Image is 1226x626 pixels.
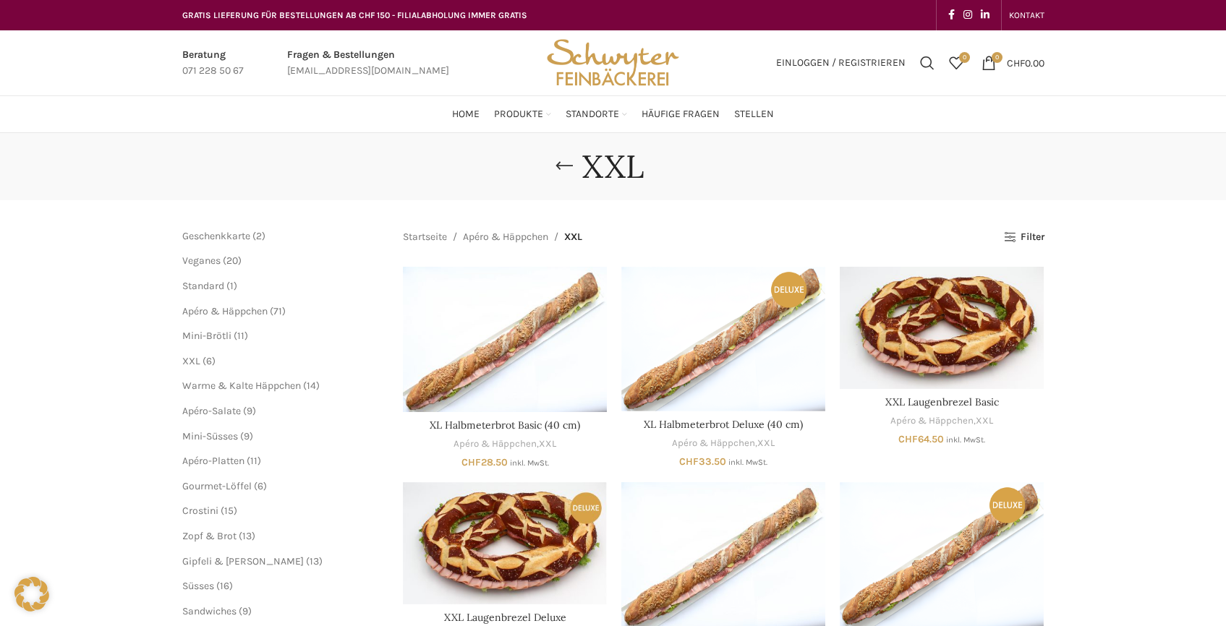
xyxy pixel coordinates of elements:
[944,5,959,25] a: Facebook social link
[463,229,548,245] a: Apéro & Häppchen
[182,430,238,442] a: Mini-Süsses
[974,48,1052,77] a: 0 CHF0.00
[226,254,238,267] span: 20
[182,530,237,542] a: Zopf & Brot
[885,395,999,408] a: XXL Laugenbrezel Basic
[444,611,566,624] a: XXL Laugenbrezel Deluxe
[257,480,263,492] span: 6
[182,280,224,292] a: Standard
[564,229,582,245] span: XXL
[242,605,248,617] span: 9
[898,433,918,445] span: CHF
[182,10,527,20] span: GRATIS LIEFERUNG FÜR BESTELLUNGEN AB CHF 150 - FILIALABHOLUNG IMMER GRATIS
[461,456,481,468] span: CHF
[642,100,720,129] a: Häufige Fragen
[942,48,971,77] a: 0
[403,229,447,245] a: Startseite
[182,355,200,367] a: XXL
[230,280,234,292] span: 1
[403,437,607,451] div: ,
[182,380,301,392] a: Warme & Kalte Häppchen
[182,230,250,242] a: Geschenkkarte
[182,505,218,517] span: Crostini
[840,414,1044,428] div: ,
[182,555,304,567] a: Gipfeli & [PERSON_NAME]
[672,437,755,450] a: Apéro & Häppchen
[959,5,976,25] a: Instagram social link
[734,108,774,121] span: Stellen
[273,305,282,317] span: 71
[898,433,944,445] bdi: 64.50
[621,267,825,411] a: XL Halbmeterbrot Deluxe (40 cm)
[539,437,556,451] a: XXL
[976,5,994,25] a: Linkedin social link
[734,100,774,129] a: Stellen
[1009,10,1044,20] span: KONTAKT
[430,419,580,432] a: XL Halbmeterbrot Basic (40 cm)
[452,108,480,121] span: Home
[182,480,252,492] a: Gourmet-Löffel
[644,418,803,431] a: XL Halbmeterbrot Deluxe (40 cm)
[182,605,237,617] a: Sandwiches
[679,455,699,468] span: CHF
[310,555,319,567] span: 13
[913,48,942,77] a: Suchen
[182,405,241,417] span: Apéro-Salate
[1004,231,1044,244] a: Filter
[642,108,720,121] span: Häufige Fragen
[1007,56,1044,69] bdi: 0.00
[992,52,1002,63] span: 0
[546,152,582,181] a: Go back
[256,230,262,242] span: 2
[182,330,231,342] a: Mini-Brötli
[307,380,316,392] span: 14
[976,414,993,428] a: XXL
[757,437,775,450] a: XXL
[247,405,252,417] span: 9
[182,254,221,267] a: Veganes
[1009,1,1044,30] a: KONTAKT
[182,47,244,80] a: Infobox link
[250,455,257,467] span: 11
[242,530,252,542] span: 13
[452,100,480,129] a: Home
[494,100,551,129] a: Produkte
[769,48,913,77] a: Einloggen / Registrieren
[403,267,607,412] a: XL Halbmeterbrot Basic (40 cm)
[237,330,244,342] span: 11
[776,58,906,68] span: Einloggen / Registrieren
[494,108,543,121] span: Produkte
[621,437,825,450] div: ,
[1002,1,1052,30] div: Secondary navigation
[461,456,508,468] bdi: 28.50
[1007,56,1025,69] span: CHF
[182,580,214,592] span: Süsses
[890,414,974,428] a: Apéro & Häppchen
[454,437,537,451] a: Apéro & Häppchen
[510,458,549,468] small: inkl. MwSt.
[942,48,971,77] div: Meine Wunschliste
[946,435,985,445] small: inkl. MwSt.
[182,455,244,467] span: Apéro-Platten
[403,229,582,245] nav: Breadcrumb
[224,505,234,517] span: 15
[959,52,970,63] span: 0
[287,47,449,80] a: Infobox link
[728,458,767,467] small: inkl. MwSt.
[542,56,684,68] a: Site logo
[244,430,250,442] span: 9
[840,482,1044,626] a: XXL Meterbrot Deluxe
[840,267,1044,389] a: XXL Laugenbrezel Basic
[566,108,619,121] span: Standorte
[220,580,229,592] span: 16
